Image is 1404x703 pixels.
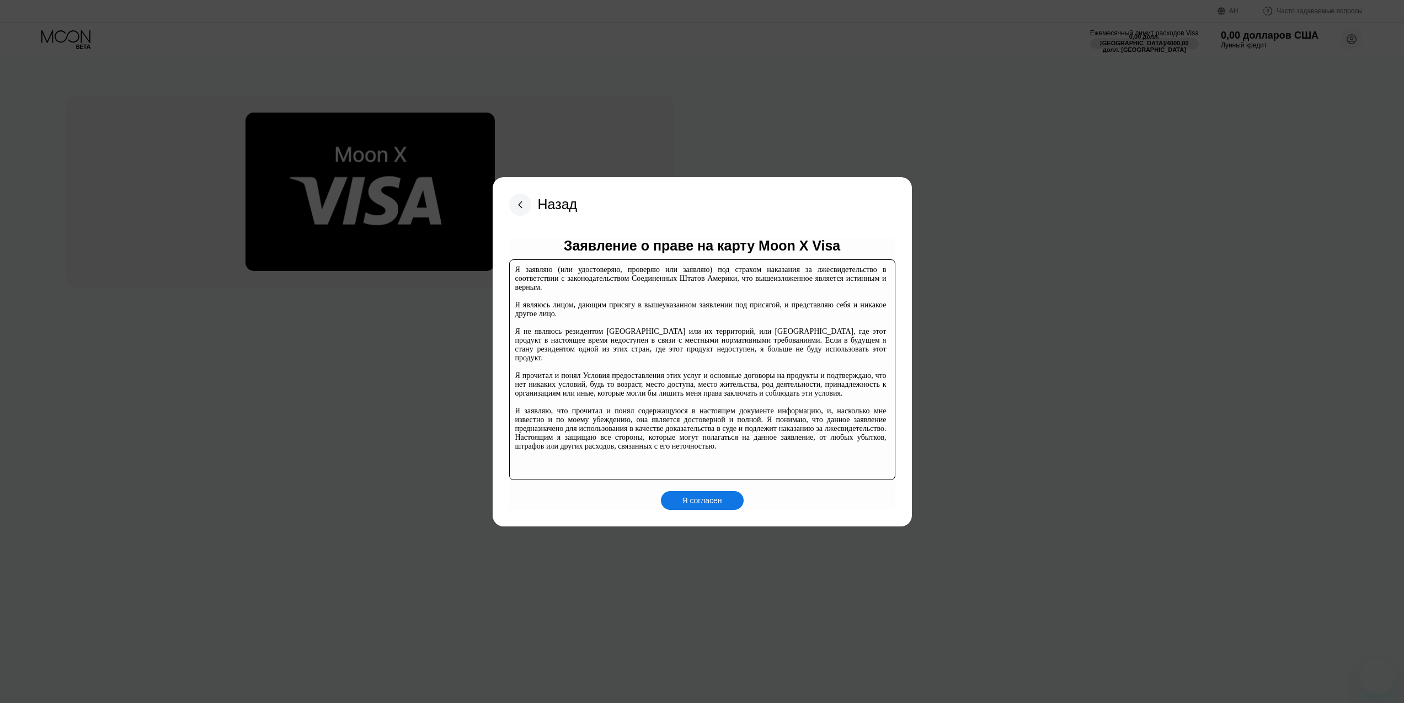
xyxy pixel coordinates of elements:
font: Я заявляю (или удостоверяю, проверяю или заявляю) под страхом наказания за лжесвидетельство в соо... [515,265,889,291]
font: Я согласен [682,496,722,505]
font: Я не являюсь резидентом [GEOGRAPHIC_DATA] или их территорий, или [GEOGRAPHIC_DATA], где этот прод... [515,327,889,362]
font: Я являюсь лицом, дающим присягу в вышеуказанном заявлении под присягой, и представляю себя и ника... [515,301,889,318]
div: Я согласен [661,491,744,510]
font: Заявление о праве на карту Moon X Visa [564,238,841,253]
font: Я заявляю, что прочитал и понял содержащуюся в настоящем документе информацию, и, насколько мне и... [515,407,889,450]
iframe: Кнопка запуска окна обмена сообщениями [1360,659,1395,694]
font: Назад [538,196,578,212]
font: Я прочитал и понял Условия предоставления этих услуг и основные договоры на продукты и подтвержда... [515,371,889,397]
div: Назад [509,194,578,216]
